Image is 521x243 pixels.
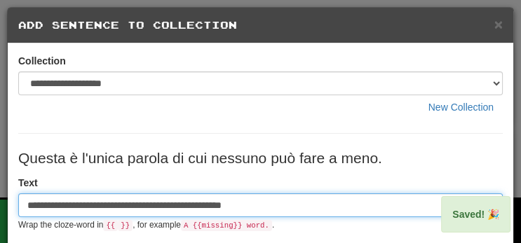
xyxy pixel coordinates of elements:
p: Questa è l'unica parola di cui nessuno può fare a meno. [18,148,503,169]
h5: Add Sentence to Collection [18,18,503,32]
label: Text [18,176,38,190]
code: }} [118,220,133,231]
code: A {{missing}} word. [181,220,272,231]
small: Wrap the cloze-word in , for example . [18,220,274,230]
span: × [494,16,503,32]
button: Close [494,17,503,32]
label: Collection [18,54,66,68]
button: New Collection [419,95,503,119]
div: Saved! 🎉 [441,196,510,232]
code: {{ [103,220,118,231]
